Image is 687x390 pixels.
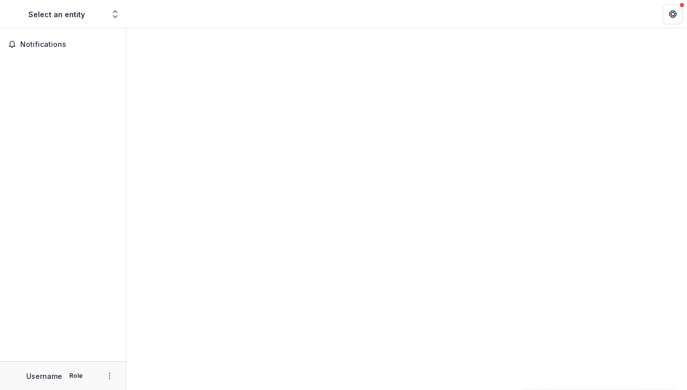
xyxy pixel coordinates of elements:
button: Get Help [663,4,683,24]
span: Notifications [20,40,118,49]
p: Role [66,371,86,380]
button: Notifications [4,36,122,52]
button: Open entity switcher [108,4,122,24]
div: Select an entity [28,9,85,20]
p: Username [26,371,62,381]
button: More [104,370,116,382]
